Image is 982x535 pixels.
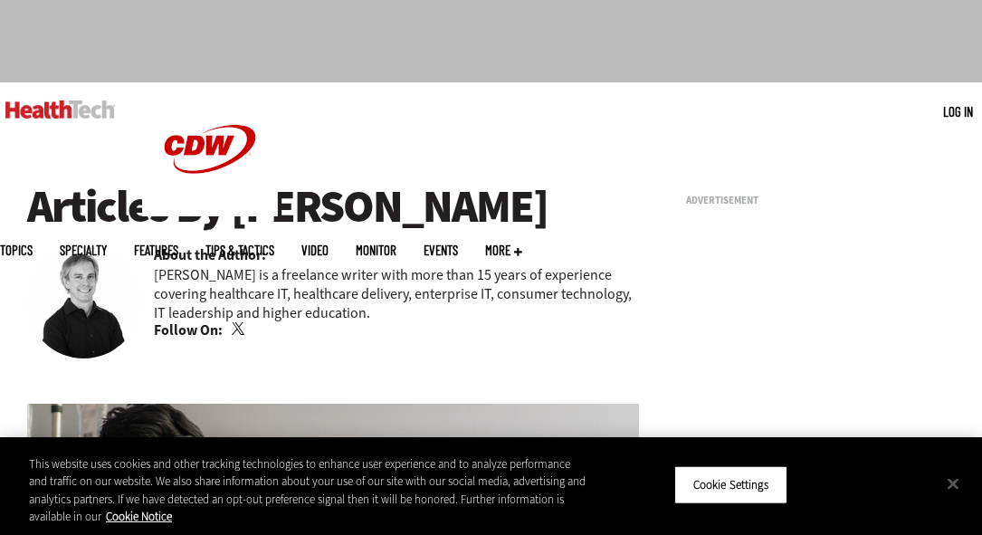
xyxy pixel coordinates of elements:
[943,102,973,121] div: User menu
[485,244,522,257] span: More
[5,100,115,119] img: Home
[154,265,639,322] p: [PERSON_NAME] is a freelance writer with more than 15 years of experience covering healthcare IT,...
[60,244,107,257] span: Specialty
[154,320,223,340] b: Follow On:
[142,82,278,216] img: Home
[933,463,973,503] button: Close
[232,322,248,337] a: Twitter
[301,244,329,257] a: Video
[106,509,172,524] a: More information about your privacy
[356,244,396,257] a: MonITor
[29,455,589,526] div: This website uses cookies and other tracking technologies to enhance user experience and to analy...
[205,244,274,257] a: Tips & Tactics
[142,202,278,221] a: CDW
[674,466,787,504] button: Cookie Settings
[424,244,458,257] a: Events
[943,103,973,119] a: Log in
[27,245,140,358] img: Brian Eastwood
[134,244,178,257] a: Features
[686,213,958,439] iframe: advertisement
